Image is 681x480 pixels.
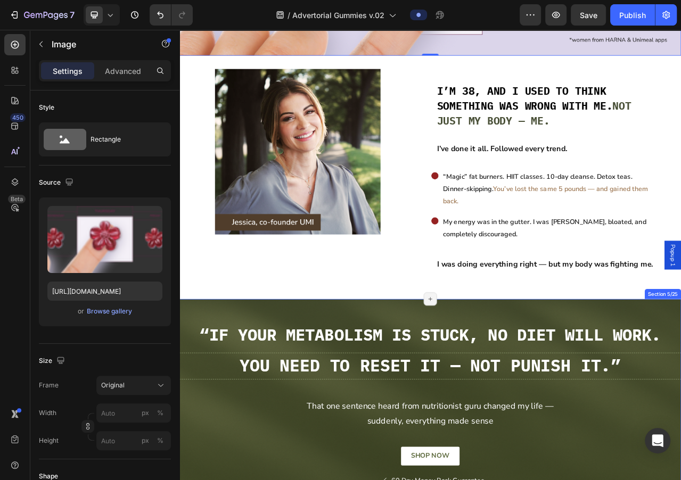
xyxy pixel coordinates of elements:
[4,4,79,26] button: 7
[96,403,171,423] input: px%
[336,197,597,225] span: You’ve lost the same 5 pounds — and gained them back.
[292,10,384,21] span: Advertorial Gummies v.02
[154,407,167,419] button: px
[78,305,84,318] span: or
[53,65,83,77] p: Settings
[39,103,54,112] div: Style
[52,38,142,51] p: Image
[150,4,193,26] div: Undo/Redo
[39,408,56,418] label: Width
[77,414,562,442] span: You need to reset it — not punish it.”
[623,273,634,301] span: Popup 1
[96,376,171,395] button: Original
[26,375,613,402] span: “If your metabolism is stuck, no diet will work.
[645,428,670,453] div: Open Intercom Messenger
[610,4,655,26] button: Publish
[157,436,163,445] div: %
[39,176,76,190] div: Source
[139,434,152,447] button: %
[580,11,597,20] span: Save
[320,179,331,193] img: gempages_568722620204188693-ed2acd21-8825-411b-a5b2-b7d8f7dec8e8.png
[96,431,171,450] input: px%
[70,9,75,21] p: 7
[91,127,155,152] div: Rectangle
[179,30,681,480] iframe: Design area
[288,10,290,21] span: /
[105,65,141,77] p: Advanced
[47,206,162,273] img: preview-image
[619,10,646,21] div: Publish
[328,292,603,305] strong: I was doing everything right — but my body was fighting me.
[328,145,494,158] strong: I’ve done it all. Followed every trend.
[157,408,163,418] div: %
[328,69,552,106] span: I’m 38, and I used to think something was wrong with me.
[142,408,149,418] div: px
[47,282,162,301] input: https://example.com/image.jpg
[8,195,26,203] div: Beta
[45,50,256,261] img: gempages_568722620204188693-f19b9dfd-21ae-4985-9960-34325c626904.png
[139,407,152,419] button: %
[39,354,67,368] div: Size
[320,237,331,250] img: gempages_568722620204188693-ed2acd21-8825-411b-a5b2-b7d8f7dec8e8.png
[39,380,59,390] label: Frame
[142,436,149,445] div: px
[39,436,59,445] label: Height
[571,4,606,26] button: Save
[87,307,132,316] div: Browse gallery
[595,332,637,342] div: Section 5/25
[101,380,125,390] span: Original
[86,306,133,317] button: Browse gallery
[10,113,26,122] div: 450
[154,434,167,447] button: px
[336,239,595,267] span: My energy was in the gutter. I was [PERSON_NAME], bloated, and completely discouraged.
[336,182,577,209] span: “Magic” fat burners. HIIT classes. 10-day cleanse. Detox teas. Dinner-skipping.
